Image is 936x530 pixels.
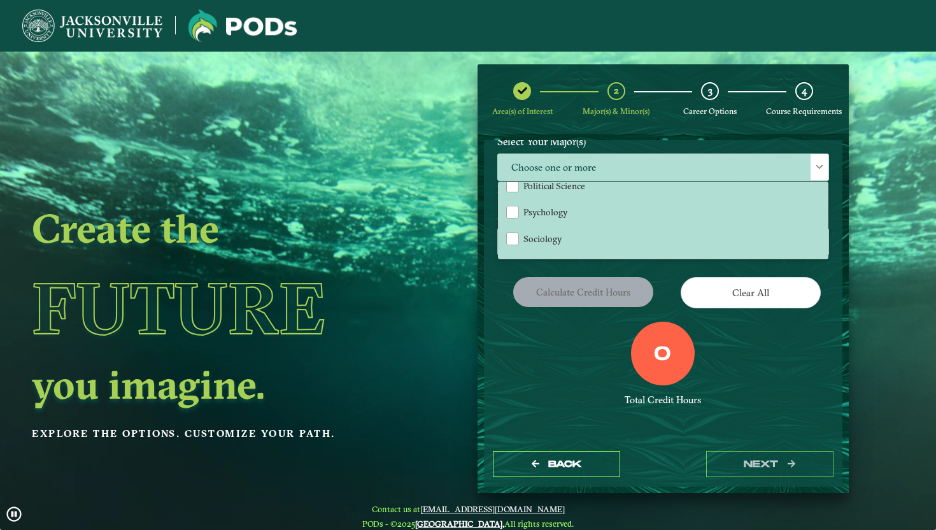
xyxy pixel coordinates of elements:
[583,106,649,116] span: Major(s) & Minor(s)
[188,10,297,42] img: Jacksonville University logo
[497,394,829,406] div: Total Credit Hours
[22,10,162,42] img: Jacksonville University logo
[708,85,713,97] span: 3
[499,226,828,252] li: Sociology
[614,85,619,97] span: 2
[523,206,568,218] span: Psychology
[32,424,390,443] p: Explore the options. Customize your path.
[420,504,565,514] a: [EMAIL_ADDRESS][DOMAIN_NAME]
[683,106,737,116] span: Career Options
[706,451,833,477] button: next
[497,184,829,196] p: Please select at least one Major
[32,366,390,402] h2: you imagine.
[523,233,562,245] span: Sociology
[362,519,574,529] span: PODs - ©2025 All rights reserved.
[548,459,582,469] span: Back
[654,343,671,367] label: 0
[513,277,653,307] button: Calculate credit hours
[492,106,553,116] span: Area(s) of Interest
[415,519,504,529] a: [GEOGRAPHIC_DATA].
[802,85,807,97] span: 4
[499,173,828,199] li: Political Science
[488,130,839,154] label: Select Your Major(s)
[766,106,842,116] span: Course Requirements
[32,210,390,246] h2: Create the
[499,252,828,279] li: Sport Business
[498,154,828,182] span: Choose one or more
[681,277,821,308] button: Clear All
[32,250,390,366] h1: Future
[493,451,620,477] button: Back
[362,504,574,514] span: Contact us at
[499,199,828,226] li: Psychology
[523,180,585,192] span: Political Science
[488,205,839,229] label: Select Your Minor(s)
